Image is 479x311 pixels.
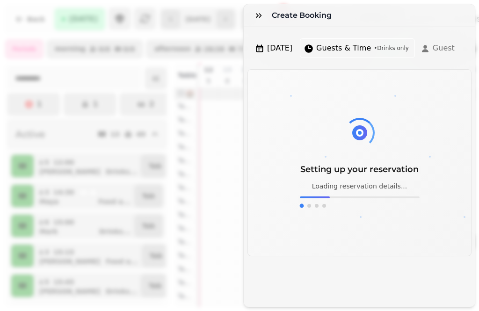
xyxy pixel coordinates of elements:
p: Loading reservation details... [300,181,420,191]
span: • Drinks only [374,44,409,52]
span: Guest [433,43,455,54]
h3: Setting up your reservation [300,163,420,176]
h3: Create Booking [272,10,335,21]
span: [DATE] [267,43,292,54]
span: Guests & Time [316,43,371,54]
